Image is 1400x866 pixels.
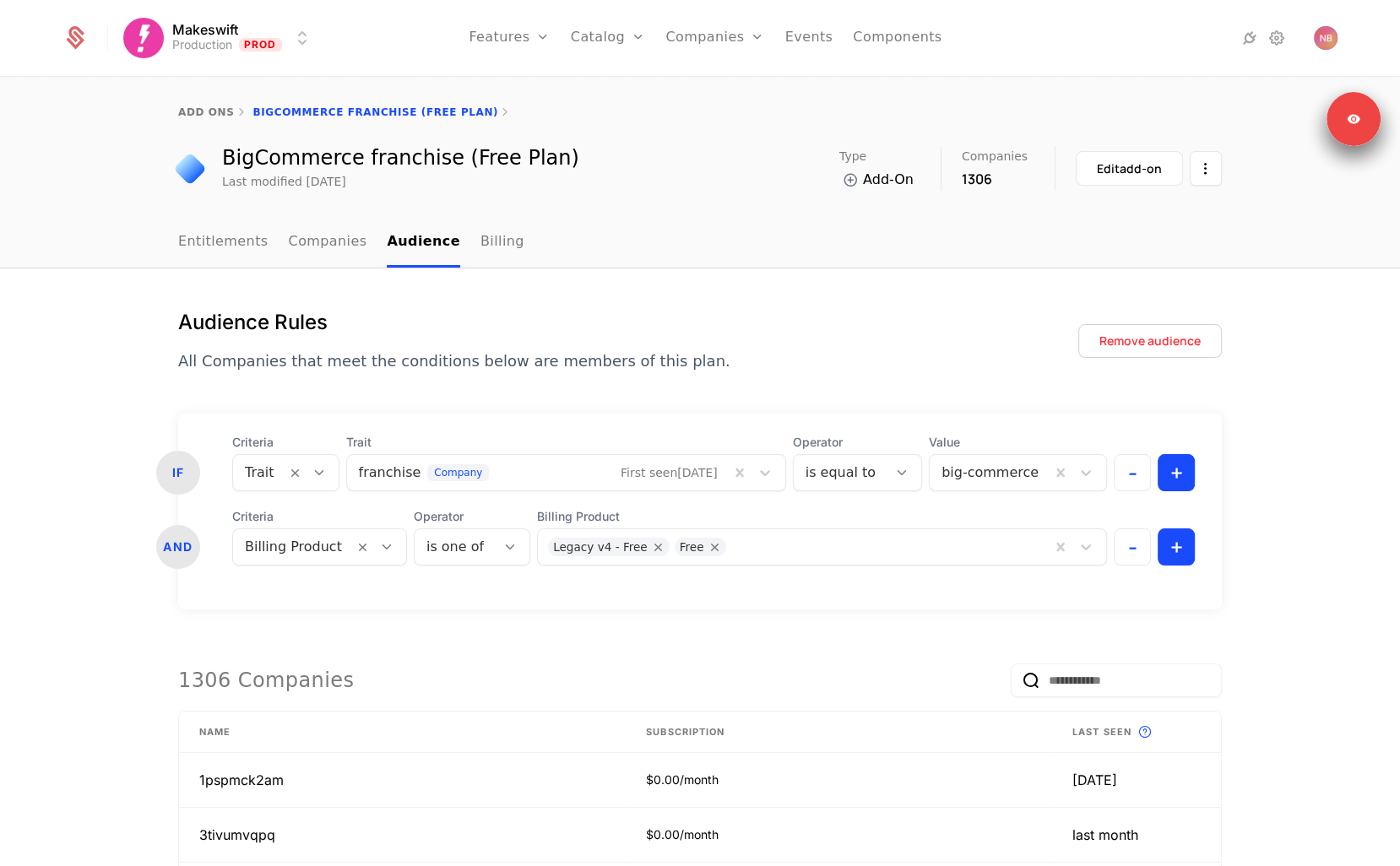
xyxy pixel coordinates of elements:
div: Last modified [DATE] [222,173,346,190]
div: BigCommerce franchise (Free Plan) [222,148,579,168]
a: Settings [1267,28,1287,48]
span: Criteria [232,508,407,525]
button: - [1114,528,1151,566]
span: Type [839,150,866,162]
div: Legacy v4 - Free [553,538,648,556]
button: Select action [1190,151,1222,186]
span: Makeswift [172,23,238,36]
a: Companies [289,218,367,268]
td: 1pspmck2am [179,753,626,808]
span: Value [929,434,1107,451]
div: Edit add-on [1097,160,1162,177]
span: Operator [414,508,530,525]
div: Remove audience [1099,333,1201,349]
button: Editadd-on [1076,151,1183,186]
img: Makeswift [123,18,164,58]
button: Remove audience [1078,324,1222,358]
th: Subscription [626,712,1052,753]
span: Operator [793,434,922,451]
span: Last seen [1072,725,1131,739]
span: Add-On [863,170,914,190]
button: - [1114,454,1151,491]
a: add ons [178,106,234,118]
a: Integrations [1240,28,1260,48]
td: 3tivumvqpq [179,808,626,863]
span: Prod [239,38,282,51]
div: AND [156,525,200,569]
div: Remove Legacy v4 - Free [648,538,670,556]
div: Free [680,538,704,556]
div: Production [172,36,232,53]
td: [DATE] [1052,753,1221,808]
div: IF [156,451,200,495]
div: 1306 Companies [178,667,354,694]
div: $0.00/month [646,826,1032,843]
img: Nathan Booker [1314,26,1338,50]
h1: Audience Rules [178,309,730,336]
ul: Choose Sub Page [178,218,524,268]
button: + [1158,528,1195,566]
td: last month [1052,808,1221,863]
nav: Main [178,218,1222,268]
button: + [1158,454,1195,491]
button: Select environment [128,19,312,57]
p: All Companies that meet the conditions below are members of this plan. [178,349,730,373]
div: 1306 [962,169,1028,189]
button: Open user button [1314,26,1338,50]
a: Audience [387,218,460,268]
span: Criteria [232,434,339,451]
span: Companies [962,150,1028,162]
a: Billing [480,218,524,268]
a: Entitlements [178,218,269,268]
div: Remove Free [704,538,726,556]
span: Billing Product [537,508,1107,525]
div: $0.00/month [646,771,1032,788]
span: Trait [346,434,786,451]
th: Name [179,712,626,753]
